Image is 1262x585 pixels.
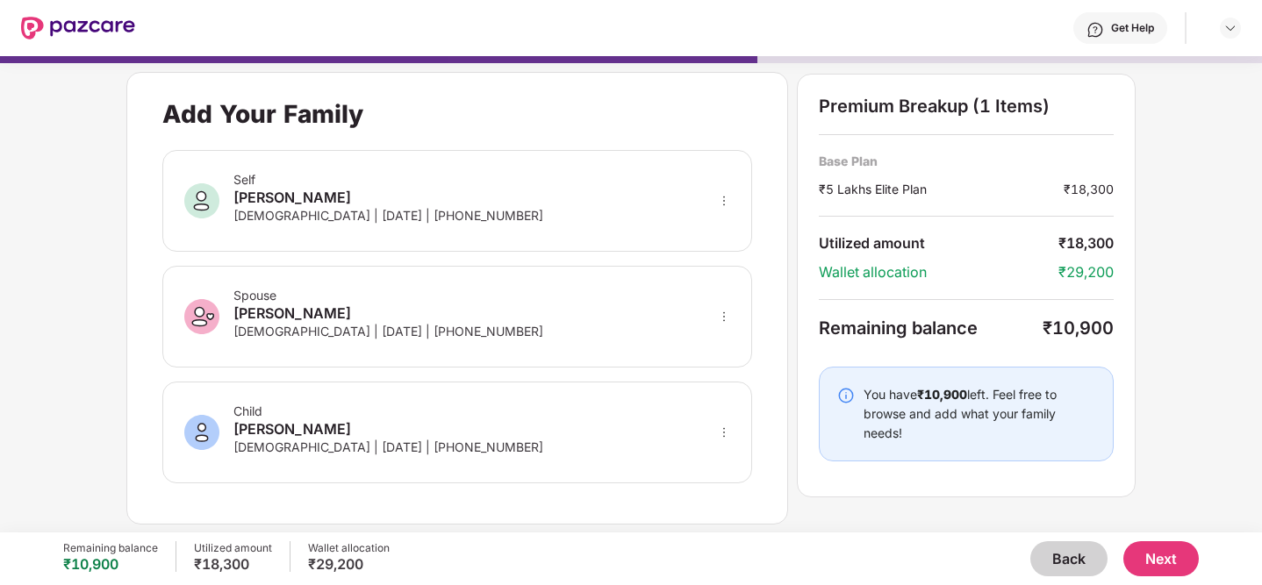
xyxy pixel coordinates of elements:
[1064,180,1114,198] div: ₹18,300
[308,541,390,555] div: Wallet allocation
[194,541,272,555] div: Utilized amount
[233,439,543,454] div: [DEMOGRAPHIC_DATA] | [DATE] | [PHONE_NUMBER]
[162,99,363,129] div: Add Your Family
[819,263,1058,282] div: Wallet allocation
[837,387,855,404] img: svg+xml;base64,PHN2ZyBpZD0iSW5mby0yMHgyMCIgeG1sbnM9Imh0dHA6Ly93d3cudzMub3JnLzIwMDAvc3ZnIiB3aWR0aD...
[184,415,219,450] img: svg+xml;base64,PHN2ZyB3aWR0aD0iNDAiIGhlaWdodD0iNDAiIHZpZXdCb3g9IjAgMCA0MCA0MCIgZmlsbD0ibm9uZSIgeG...
[184,183,219,218] img: svg+xml;base64,PHN2ZyB3aWR0aD0iNDAiIGhlaWdodD0iNDAiIHZpZXdCb3g9IjAgMCA0MCA0MCIgZmlsbD0ibm9uZSIgeG...
[718,426,730,439] span: more
[233,187,543,208] div: [PERSON_NAME]
[819,234,1058,253] div: Utilized amount
[63,555,158,573] div: ₹10,900
[1086,21,1104,39] img: svg+xml;base64,PHN2ZyBpZD0iSGVscC0zMngzMiIgeG1sbnM9Imh0dHA6Ly93d3cudzMub3JnLzIwMDAvc3ZnIiB3aWR0aD...
[718,310,730,323] span: more
[864,385,1095,443] div: You have left. Feel free to browse and add what your family needs!
[1123,541,1199,576] button: Next
[233,208,543,223] div: [DEMOGRAPHIC_DATA] | [DATE] | [PHONE_NUMBER]
[917,387,967,402] b: ₹10,900
[1223,21,1237,35] img: svg+xml;base64,PHN2ZyBpZD0iRHJvcGRvd24tMzJ4MzIiIHhtbG5zPSJodHRwOi8vd3d3LnczLm9yZy8yMDAwL3N2ZyIgd2...
[233,418,543,439] div: [PERSON_NAME]
[233,288,543,303] div: Spouse
[1111,21,1154,35] div: Get Help
[233,403,543,418] div: Child
[819,317,1043,339] div: Remaining balance
[718,195,730,207] span: more
[194,555,272,573] div: ₹18,300
[21,17,135,39] img: New Pazcare Logo
[308,555,390,573] div: ₹29,200
[1058,234,1114,253] div: ₹18,300
[233,303,543,324] div: [PERSON_NAME]
[184,299,219,334] img: svg+xml;base64,PHN2ZyB3aWR0aD0iNDAiIGhlaWdodD0iNDAiIHZpZXdCb3g9IjAgMCA0MCA0MCIgZmlsbD0ibm9uZSIgeG...
[1030,541,1108,576] button: Back
[233,324,543,339] div: [DEMOGRAPHIC_DATA] | [DATE] | [PHONE_NUMBER]
[1058,263,1114,282] div: ₹29,200
[63,541,158,555] div: Remaining balance
[819,96,1114,117] div: Premium Breakup (1 Items)
[819,153,1114,169] div: Base Plan
[233,172,543,187] div: Self
[1043,317,1114,339] div: ₹10,900
[819,180,1064,198] div: ₹5 Lakhs Elite Plan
